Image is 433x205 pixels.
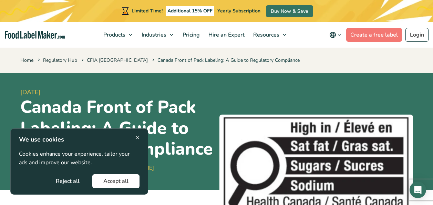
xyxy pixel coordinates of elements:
[20,88,214,97] span: [DATE]
[140,31,167,39] span: Industries
[132,8,163,14] span: Limited Time!
[136,133,140,142] span: ×
[204,22,247,48] a: Hire an Expert
[43,57,77,64] a: Regulatory Hub
[92,174,140,188] button: Accept all
[20,57,33,64] a: Home
[45,174,91,188] button: Reject all
[151,57,300,64] span: Canada Front of Pack Labeling: A Guide to Regulatory Compliance
[19,135,64,144] strong: We use cookies
[266,5,313,17] a: Buy Now & Save
[217,8,260,14] span: Yearly Subscription
[249,22,290,48] a: Resources
[346,28,402,42] a: Create a free label
[181,31,200,39] span: Pricing
[166,6,214,16] span: Additional 15% OFF
[137,22,177,48] a: Industries
[178,22,203,48] a: Pricing
[87,57,148,64] a: CFIA [GEOGRAPHIC_DATA]
[206,31,245,39] span: Hire an Expert
[19,150,140,167] p: Cookies enhance your experience, tailor your ads and improve our website.
[20,97,214,159] h1: Canada Front of Pack Labeling: A Guide to Regulatory Compliance
[251,31,280,39] span: Resources
[101,31,126,39] span: Products
[99,22,136,48] a: Products
[410,182,426,198] div: Open Intercom Messenger
[405,28,429,42] a: Login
